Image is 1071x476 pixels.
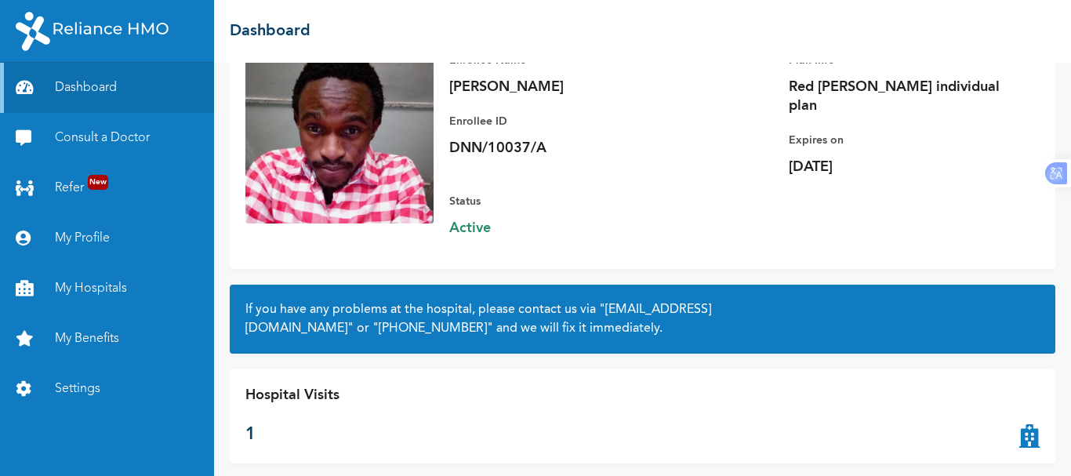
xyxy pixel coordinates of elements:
[449,219,669,238] span: Active
[245,35,434,223] img: Enrollee
[449,112,669,131] p: Enrollee ID
[245,385,339,406] p: Hospital Visits
[789,78,1008,115] p: Red [PERSON_NAME] individual plan
[449,192,669,211] p: Status
[449,139,669,158] p: DNN/10037/A
[245,422,339,448] p: 1
[88,175,108,190] span: New
[449,78,669,96] p: [PERSON_NAME]
[230,20,310,43] h2: Dashboard
[245,300,1040,338] h2: If you have any problems at the hospital, please contact us via or and we will fix it immediately.
[789,158,1008,176] p: [DATE]
[789,131,1008,150] p: Expires on
[372,322,493,335] a: "[PHONE_NUMBER]"
[16,12,169,51] img: RelianceHMO's Logo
